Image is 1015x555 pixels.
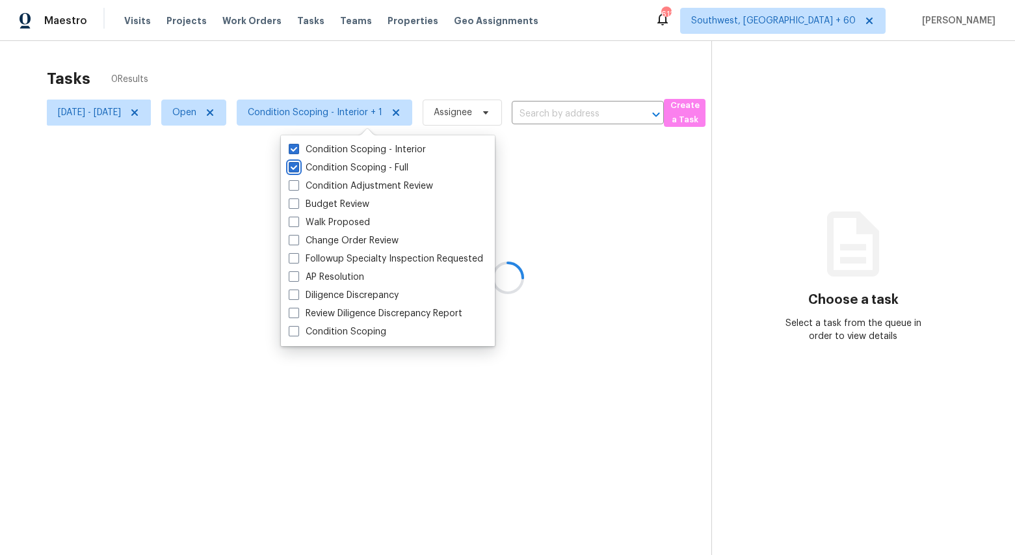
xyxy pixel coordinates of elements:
[289,307,462,320] label: Review Diligence Discrepancy Report
[289,143,426,156] label: Condition Scoping - Interior
[289,271,364,284] label: AP Resolution
[289,161,408,174] label: Condition Scoping - Full
[289,252,483,265] label: Followup Specialty Inspection Requested
[289,180,433,193] label: Condition Adjustment Review
[289,198,369,211] label: Budget Review
[289,289,399,302] label: Diligence Discrepancy
[289,325,386,338] label: Condition Scoping
[661,8,670,21] div: 611
[289,216,370,229] label: Walk Proposed
[289,234,399,247] label: Change Order Review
